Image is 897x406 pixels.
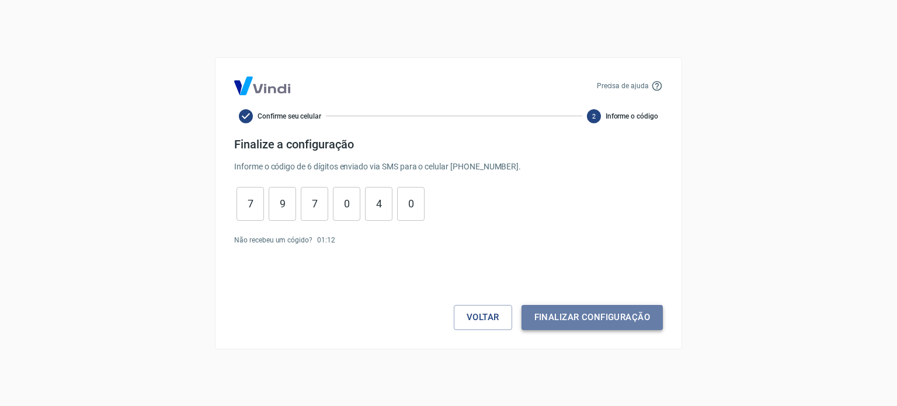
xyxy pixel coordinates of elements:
[234,77,290,95] img: Logo Vind
[597,81,649,91] p: Precisa de ajuda
[234,235,312,245] p: Não recebeu um cógido?
[454,305,512,329] button: Voltar
[521,305,663,329] button: Finalizar configuração
[592,112,596,120] text: 2
[317,235,335,245] p: 01 : 12
[234,161,663,173] p: Informe o código de 6 dígitos enviado via SMS para o celular [PHONE_NUMBER] .
[258,111,321,122] span: Confirme seu celular
[234,137,663,151] h4: Finalize a configuração
[606,111,658,122] span: Informe o código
